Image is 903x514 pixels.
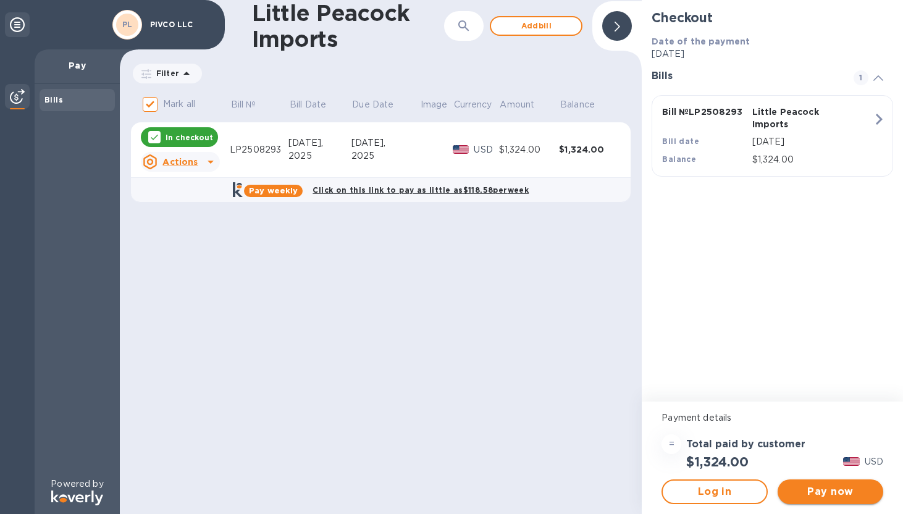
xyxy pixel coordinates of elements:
[500,98,534,111] p: Amount
[421,98,448,111] p: Image
[351,150,419,162] div: 2025
[352,98,409,111] span: Due Date
[230,143,288,156] div: LP2508293
[290,98,326,111] p: Bill Date
[352,98,393,111] p: Due Date
[673,484,756,499] span: Log in
[752,106,837,130] p: Little Peacock Imports
[351,137,419,150] div: [DATE],
[150,20,212,29] p: PIVCO LLC
[490,16,582,36] button: Addbill
[662,137,699,146] b: Bill date
[560,98,595,111] p: Balance
[313,185,529,195] b: Click on this link to pay as little as $118.58 per week
[474,143,498,156] p: USD
[231,98,256,111] p: Bill №
[661,411,883,424] p: Payment details
[686,454,748,470] h2: $1,324.00
[162,157,198,167] u: Actions
[652,95,893,177] button: Bill №LP2508293Little Peacock ImportsBill date[DATE]Balance$1,324.00
[249,186,298,195] b: Pay weekly
[778,479,883,504] button: Pay now
[686,439,805,450] h3: Total paid by customer
[288,150,351,162] div: 2025
[501,19,571,33] span: Add bill
[500,98,550,111] span: Amount
[151,68,179,78] p: Filter
[288,137,351,150] div: [DATE],
[661,434,681,454] div: =
[865,455,883,468] p: USD
[453,145,469,154] img: USD
[559,143,619,156] div: $1,324.00
[499,143,560,156] div: $1,324.00
[44,59,110,72] p: Pay
[44,95,63,104] b: Bills
[166,132,213,143] p: In checkout
[652,70,839,82] h3: Bills
[752,135,873,148] p: [DATE]
[843,457,860,466] img: USD
[652,48,893,61] p: [DATE]
[122,20,133,29] b: PL
[652,36,750,46] b: Date of the payment
[662,154,696,164] b: Balance
[787,484,873,499] span: Pay now
[752,153,873,166] p: $1,324.00
[854,70,868,85] span: 1
[290,98,342,111] span: Bill Date
[454,98,492,111] p: Currency
[662,106,747,118] p: Bill № LP2508293
[51,491,103,505] img: Logo
[51,478,103,491] p: Powered by
[163,98,195,111] p: Mark all
[231,98,272,111] span: Bill №
[652,10,893,25] h2: Checkout
[661,479,767,504] button: Log in
[560,98,611,111] span: Balance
